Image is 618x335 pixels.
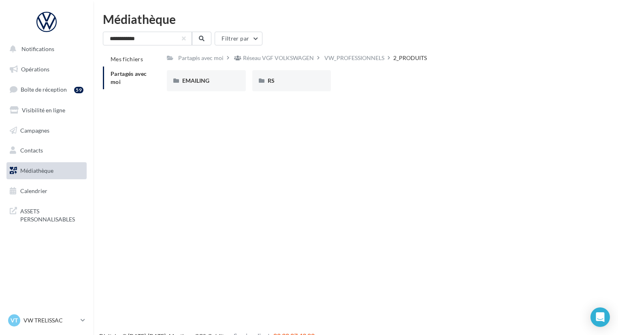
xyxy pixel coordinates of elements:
div: Médiathèque [103,13,608,25]
span: EMAILING [182,77,209,84]
div: Open Intercom Messenger [590,307,610,327]
span: Partagés avec moi [111,70,147,85]
a: VT VW TRELISSAC [6,313,87,328]
div: Partagés avec moi [178,54,224,62]
button: Notifications [5,41,85,58]
span: Médiathèque [20,167,53,174]
span: Opérations [21,66,49,73]
a: Calendrier [5,183,88,200]
p: VW TRELISSAC [23,316,77,324]
span: Campagnes [20,127,49,133]
div: VW_PROFESSIONNELS [324,54,384,62]
span: VT [11,316,18,324]
a: Opérations [5,61,88,78]
span: Mes fichiers [111,56,143,62]
a: Boîte de réception59 [5,81,88,98]
a: Visibilité en ligne [5,102,88,119]
span: Notifications [21,45,54,52]
span: Visibilité en ligne [22,107,65,114]
span: Contacts [20,147,43,154]
div: 59 [74,87,83,93]
span: Boîte de réception [21,86,67,93]
span: RS [268,77,275,84]
div: 2_PRODUITS [393,54,427,62]
a: ASSETS PERSONNALISABLES [5,202,88,226]
a: Médiathèque [5,162,88,179]
span: ASSETS PERSONNALISABLES [20,206,83,223]
a: Campagnes [5,122,88,139]
span: Calendrier [20,187,47,194]
a: Contacts [5,142,88,159]
button: Filtrer par [215,32,262,45]
div: Réseau VGF VOLKSWAGEN [243,54,314,62]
